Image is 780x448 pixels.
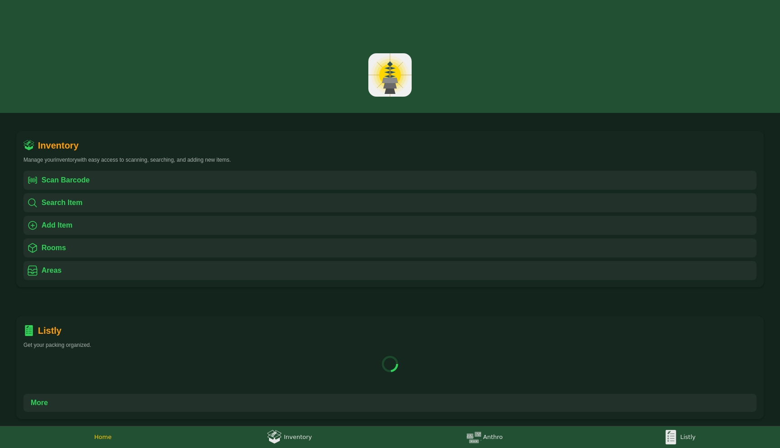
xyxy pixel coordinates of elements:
[483,432,502,443] div: Anthro
[42,220,72,231] div: Add Item
[23,156,757,163] div: Manage your inventory with easy access to scanning, searching, and adding new items.
[31,397,48,408] div: More
[23,325,34,336] img: listly-icon.f8b651f8f47f473fb98dc3aba1713b39.svg
[284,432,312,443] div: Inventory
[23,140,34,151] img: inventory.c50c0bc86b0caf62a3cc908b18460b50.svg
[27,265,38,276] div: 
[38,138,79,153] div: Inventory
[27,197,38,209] div: 
[42,265,61,276] div: Areas
[27,174,38,186] div: 
[42,243,66,253] div: Rooms
[363,48,417,102] img: app-logo.5e19667ef57387a021358fde3bf427e2.svg
[42,175,90,186] div: Scan Barcode
[23,341,757,349] div: Get your packing organized.
[27,242,38,254] div: 
[38,323,61,338] div: Listly
[42,197,83,208] div: Search Item
[94,432,111,443] div: Home
[680,432,696,443] div: Listly
[27,219,38,231] div: 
